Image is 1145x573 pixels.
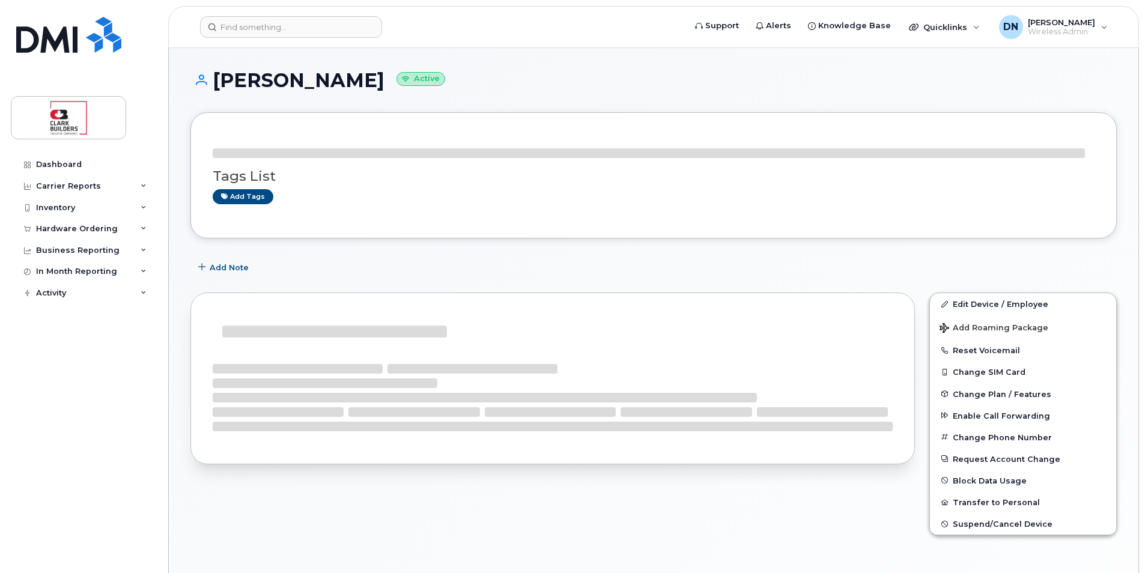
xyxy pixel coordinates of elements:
span: Suspend/Cancel Device [953,520,1052,529]
button: Enable Call Forwarding [930,405,1116,426]
button: Change Plan / Features [930,383,1116,405]
span: Change Plan / Features [953,389,1051,398]
a: Add tags [213,189,273,204]
button: Add Note [190,256,259,278]
button: Reset Voicemail [930,339,1116,361]
h3: Tags List [213,169,1095,184]
button: Transfer to Personal [930,491,1116,513]
span: Enable Call Forwarding [953,411,1050,420]
span: Add Roaming Package [940,323,1048,335]
button: Block Data Usage [930,470,1116,491]
button: Change SIM Card [930,361,1116,383]
h1: [PERSON_NAME] [190,70,1117,91]
a: Edit Device / Employee [930,293,1116,315]
button: Change Phone Number [930,426,1116,448]
span: Add Note [210,262,249,273]
button: Add Roaming Package [930,315,1116,339]
small: Active [396,72,445,86]
button: Suspend/Cancel Device [930,513,1116,535]
button: Request Account Change [930,448,1116,470]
